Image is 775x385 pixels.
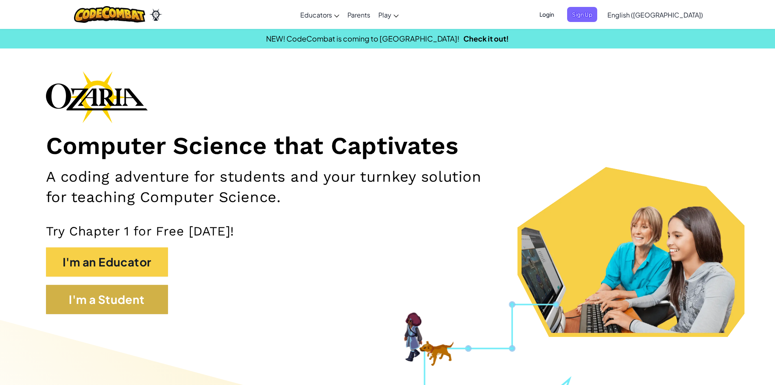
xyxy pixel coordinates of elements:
span: NEW! CodeCombat is coming to [GEOGRAPHIC_DATA]! [266,34,459,43]
button: Sign Up [567,7,597,22]
img: Ozaria [149,9,162,21]
a: Parents [343,4,374,26]
a: Check it out! [463,34,509,43]
span: English ([GEOGRAPHIC_DATA]) [607,11,703,19]
button: Login [535,7,559,22]
img: Ozaria branding logo [46,71,148,123]
a: Play [374,4,403,26]
h2: A coding adventure for students and your turnkey solution for teaching Computer Science. [46,167,504,207]
a: Educators [296,4,343,26]
button: I'm an Educator [46,247,168,277]
span: Play [378,11,391,19]
p: Try Chapter 1 for Free [DATE]! [46,223,729,239]
a: English ([GEOGRAPHIC_DATA]) [603,4,707,26]
span: Educators [300,11,332,19]
button: I'm a Student [46,285,168,314]
img: CodeCombat logo [74,6,145,23]
h1: Computer Science that Captivates [46,131,729,161]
